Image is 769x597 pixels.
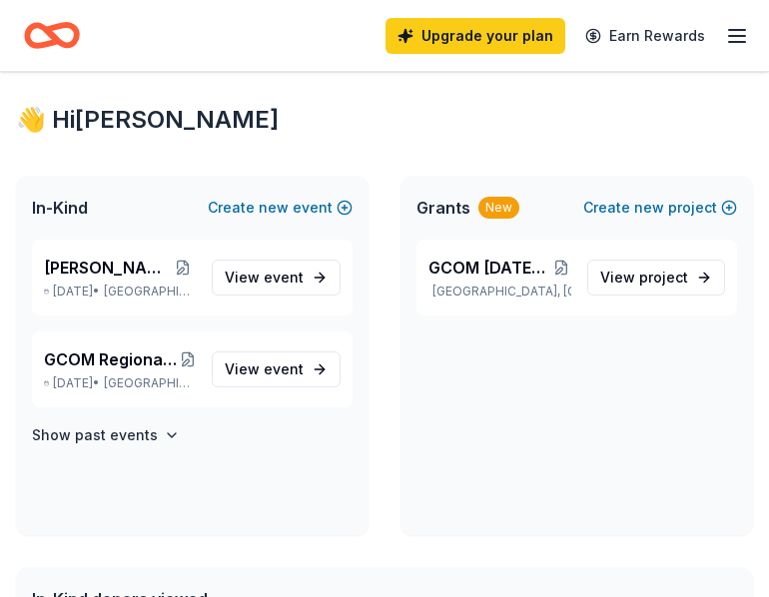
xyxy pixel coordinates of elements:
[587,260,725,296] a: View project
[44,375,196,391] p: [DATE] •
[32,423,180,447] button: Show past events
[416,196,470,220] span: Grants
[44,256,170,280] span: [PERSON_NAME] Options
[212,260,341,296] a: View event
[385,18,565,54] a: Upgrade your plan
[264,360,304,377] span: event
[32,196,88,220] span: In-Kind
[428,284,571,299] p: [GEOGRAPHIC_DATA], [GEOGRAPHIC_DATA]
[583,196,737,220] button: Createnewproject
[32,423,158,447] h4: Show past events
[478,197,519,219] div: New
[225,266,304,290] span: View
[208,196,353,220] button: Createnewevent
[212,351,341,387] a: View event
[600,266,688,290] span: View
[639,269,688,286] span: project
[259,196,289,220] span: new
[16,104,753,136] div: 👋 Hi [PERSON_NAME]
[24,12,80,59] a: Home
[44,347,180,371] span: GCOM Regional Tournament Fundraiser & Event
[104,375,196,391] span: [GEOGRAPHIC_DATA], [GEOGRAPHIC_DATA]
[573,18,717,54] a: Earn Rewards
[264,269,304,286] span: event
[634,196,664,220] span: new
[44,284,196,299] p: [DATE] •
[428,256,550,280] span: GCOM [DATE]-[DATE] Season
[225,357,304,381] span: View
[104,284,196,299] span: [GEOGRAPHIC_DATA], [GEOGRAPHIC_DATA]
